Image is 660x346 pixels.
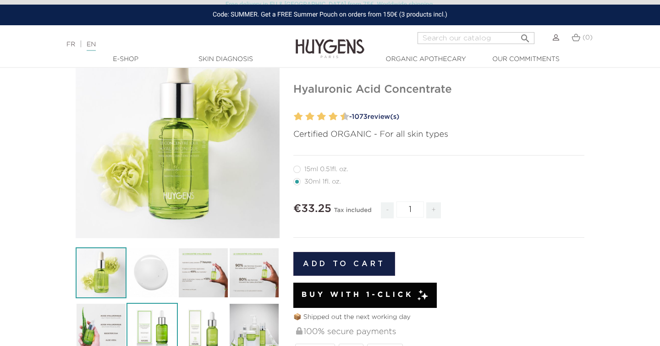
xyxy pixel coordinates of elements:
[293,83,584,96] h1: Hyaluronic Acid Concentrate
[293,166,359,173] label: 15ml 0.51fl. oz.
[180,55,271,64] a: Skin Diagnosis
[338,110,341,123] label: 9
[381,202,394,218] span: -
[293,178,352,185] label: 30ml 1fl. oz.
[293,203,331,214] span: €33.25
[296,110,303,123] label: 2
[293,313,584,322] p: 📦 Shipped out the next working day
[315,110,319,123] label: 5
[426,202,441,218] span: +
[80,55,171,64] a: E-Shop
[293,128,584,141] p: Certified ORGANIC - For all skin types
[62,39,268,50] div: |
[342,110,349,123] label: 10
[87,41,96,51] a: EN
[418,32,534,44] input: Search
[480,55,572,64] a: Our commitments
[330,110,337,123] label: 8
[303,110,307,123] label: 3
[296,327,302,335] img: 100% secure payments
[308,110,314,123] label: 4
[319,110,326,123] label: 6
[346,110,584,124] a: -1073review(s)
[296,24,364,60] img: Huygens
[327,110,330,123] label: 7
[380,55,472,64] a: Organic Apothecary
[520,30,531,41] i: 
[292,110,295,123] label: 1
[396,201,424,218] input: Quantity
[352,113,368,120] span: 1073
[295,322,584,342] div: 100% secure payments
[66,41,75,48] a: FR
[583,34,593,41] span: (0)
[517,29,533,42] button: 
[334,201,371,225] div: Tax included
[293,252,395,276] button: Add to cart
